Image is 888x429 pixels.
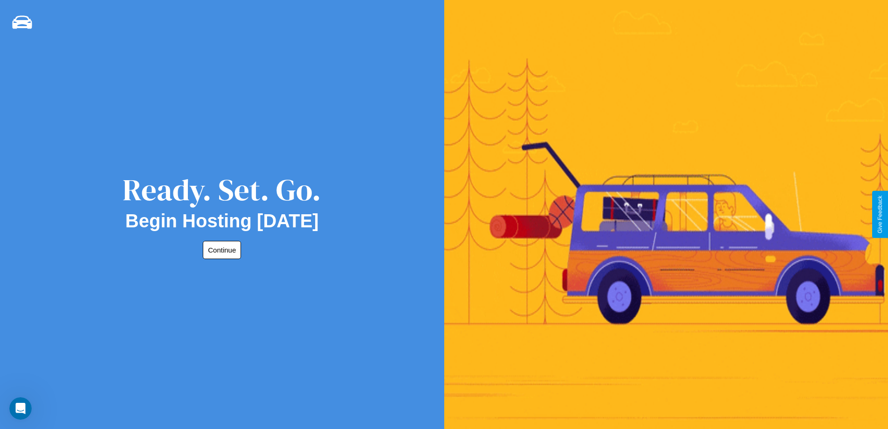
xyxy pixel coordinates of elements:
iframe: Intercom live chat [9,397,32,420]
h2: Begin Hosting [DATE] [125,211,319,232]
div: Ready. Set. Go. [123,169,321,211]
div: Give Feedback [877,196,883,233]
button: Continue [203,241,241,259]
